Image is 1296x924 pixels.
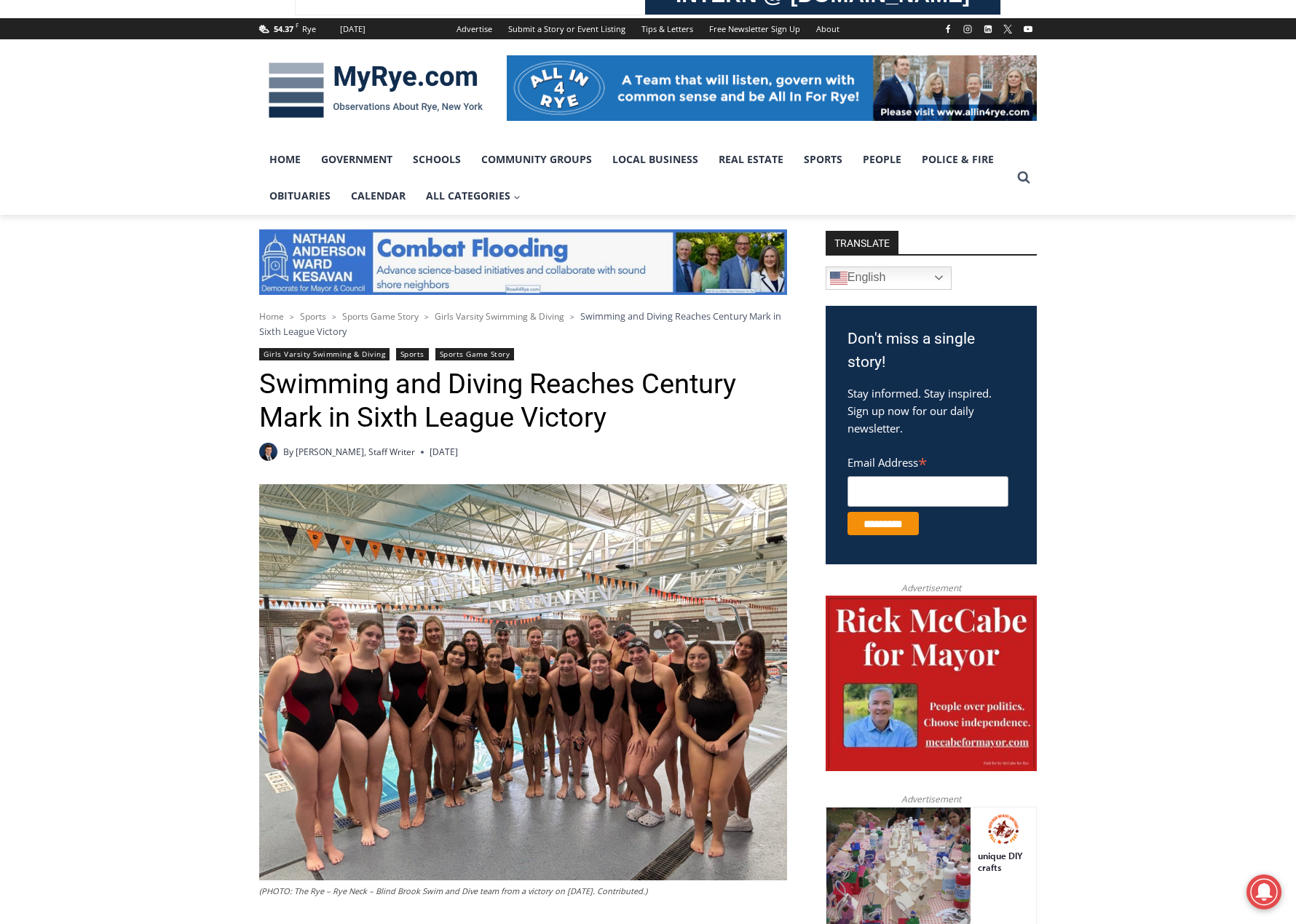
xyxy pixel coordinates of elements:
a: Police & Fire [912,141,1004,178]
div: 5 [152,123,159,138]
a: YouTube [1019,20,1037,38]
label: Email Address [847,448,1008,474]
nav: Primary Navigation [259,141,1011,215]
a: Girls Varsity Swimming & Diving [435,310,564,323]
h4: [PERSON_NAME] Read Sanctuary Fall Fest: [DATE] [12,146,186,180]
a: Advertise [449,18,500,39]
a: Submit a Story or Event Listing [500,18,633,39]
img: All in for Rye [507,55,1037,121]
div: 6 [170,123,176,138]
a: [PERSON_NAME], Staff Writer [296,446,415,458]
nav: Secondary Navigation [449,18,847,39]
a: Linkedin [979,20,997,38]
time: [DATE] [430,445,458,459]
div: unique DIY crafts [152,43,203,119]
a: Schools [403,141,471,178]
img: MyRye.com [259,52,492,128]
a: Author image [259,443,277,461]
a: Sports Game Story [342,310,419,323]
a: Home [259,310,284,323]
span: 54.37 [274,23,293,34]
img: en [830,269,847,287]
a: Instagram [959,20,976,38]
a: Girls Varsity Swimming & Diving [259,348,390,360]
span: By [283,445,293,459]
span: > [290,312,294,322]
span: > [332,312,336,322]
a: Calendar [341,178,416,214]
strong: TRANSLATE [826,231,898,254]
span: > [424,312,429,322]
a: About [808,18,847,39]
a: Community Groups [471,141,602,178]
div: Rye [302,23,316,36]
a: Local Business [602,141,708,178]
a: English [826,266,952,290]
nav: Breadcrumbs [259,309,787,339]
span: > [570,312,574,322]
p: Stay informed. Stay inspired. Sign up now for our daily newsletter. [847,384,1015,437]
a: Real Estate [708,141,794,178]
a: Free Newsletter Sign Up [701,18,808,39]
a: Sports [396,348,429,360]
figcaption: (PHOTO: The Rye – Rye Neck – Blind Brook Swim and Dive team from a victory on [DATE]. Contributed.) [259,885,787,898]
img: Charlie Morris headshot PROFESSIONAL HEADSHOT [259,443,277,461]
a: Tips & Letters [633,18,701,39]
div: / [162,123,166,138]
div: Apply Now <> summer and RHS senior internships available [368,1,688,141]
button: Child menu of All Categories [416,178,531,214]
span: Swimming and Diving Reaches Century Mark in Sixth League Victory [259,309,781,337]
a: [PERSON_NAME] Read Sanctuary Fall Fest: [DATE] [1,145,210,181]
span: Advertisement [887,581,976,595]
a: Obituaries [259,178,341,214]
h3: Don't miss a single story! [847,328,1015,374]
a: Government [311,141,403,178]
a: People [853,141,912,178]
a: Home [259,141,311,178]
a: X [999,20,1016,38]
a: Sports [794,141,853,178]
h1: Swimming and Diving Reaches Century Mark in Sixth League Victory [259,368,787,434]
a: Intern @ [DOMAIN_NAME] [350,141,706,181]
span: F [296,21,299,29]
span: Advertisement [887,792,976,806]
a: Sports Game Story [435,348,515,360]
img: (PHOTO: The Rye - Rye Neck - Blind Brook Swim and Dive team from a victory on September 19, 2025.... [259,484,787,880]
button: View Search Form [1011,165,1037,191]
img: McCabe for Mayor [826,596,1037,772]
div: [DATE] [340,23,366,36]
span: Intern @ [DOMAIN_NAME] [381,145,675,178]
a: Sports [300,310,326,323]
a: Facebook [939,20,957,38]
